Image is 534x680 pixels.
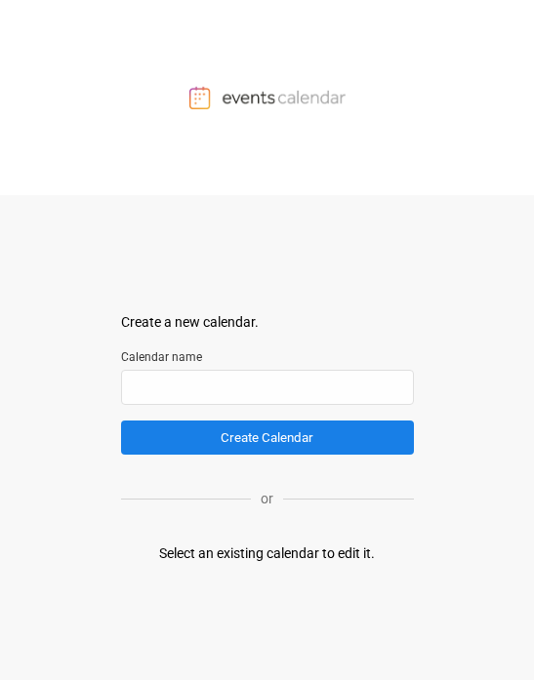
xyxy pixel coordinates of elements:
[159,543,375,564] div: Select an existing calendar to edit it.
[121,312,414,333] div: Create a new calendar.
[121,420,414,455] button: Create Calendar
[121,348,414,366] label: Calendar name
[251,489,283,509] p: or
[189,86,346,109] img: Events Calendar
